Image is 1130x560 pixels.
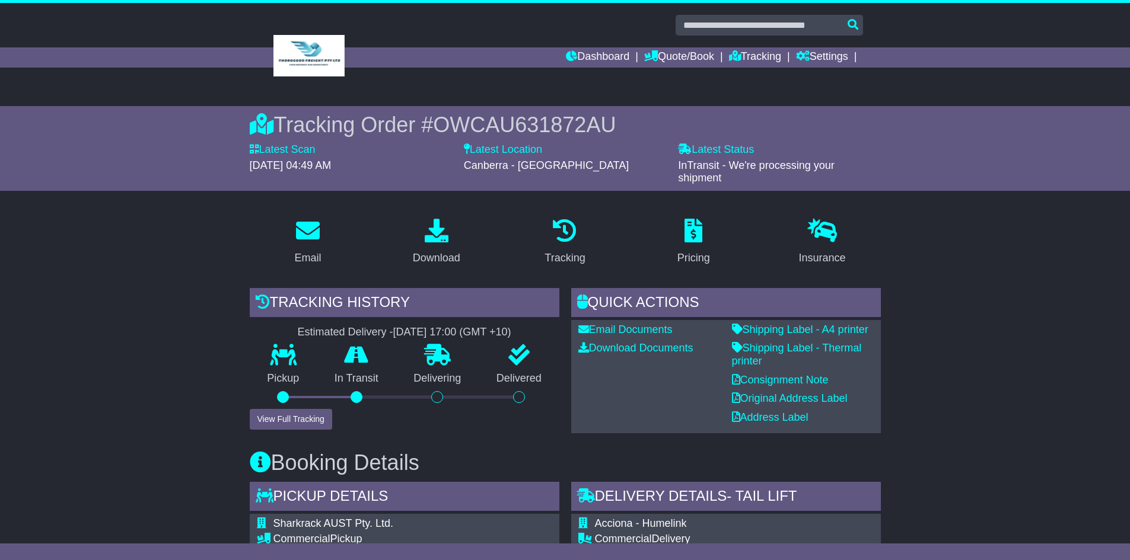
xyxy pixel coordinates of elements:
[571,482,881,514] div: Delivery Details
[393,326,511,339] div: [DATE] 17:00 (GMT +10)
[464,143,542,156] label: Latest Location
[799,250,846,266] div: Insurance
[250,326,559,339] div: Estimated Delivery -
[287,215,329,270] a: Email
[791,215,854,270] a: Insurance
[644,47,714,68] a: Quote/Book
[578,342,693,354] a: Download Documents
[578,324,673,335] a: Email Documents
[317,372,396,385] p: In Transit
[273,533,330,545] span: Commercial
[250,159,332,171] span: [DATE] 04:49 AM
[670,215,718,270] a: Pricing
[413,250,460,266] div: Download
[729,47,781,68] a: Tracking
[571,288,881,320] div: Quick Actions
[250,482,559,514] div: Pickup Details
[595,533,652,545] span: Commercial
[595,533,874,546] div: Delivery
[250,143,316,156] label: Latest Scan
[537,215,593,270] a: Tracking
[405,215,468,270] a: Download
[677,250,710,266] div: Pricing
[732,374,829,386] a: Consignment Note
[732,392,848,404] a: Original Address Label
[464,159,629,171] span: Canberra - [GEOGRAPHIC_DATA]
[250,112,881,137] div: Tracking Order #
[678,159,835,184] span: InTransit - We're processing your shipment
[732,342,862,367] a: Shipping Label - Thermal printer
[250,372,317,385] p: Pickup
[250,451,881,475] h3: Booking Details
[273,533,502,546] div: Pickup
[479,372,559,385] p: Delivered
[250,288,559,320] div: Tracking history
[566,47,629,68] a: Dashboard
[545,250,585,266] div: Tracking
[396,372,479,385] p: Delivering
[273,517,393,529] span: Sharkrack AUST Pty. Ltd.
[250,409,332,430] button: View Full Tracking
[732,411,808,423] a: Address Label
[727,488,797,504] span: - Tail Lift
[433,113,616,137] span: OWCAU631872AU
[294,250,321,266] div: Email
[678,143,754,156] label: Latest Status
[732,324,868,335] a: Shipping Label - A4 printer
[595,517,687,529] span: Acciona - Humelink
[796,47,848,68] a: Settings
